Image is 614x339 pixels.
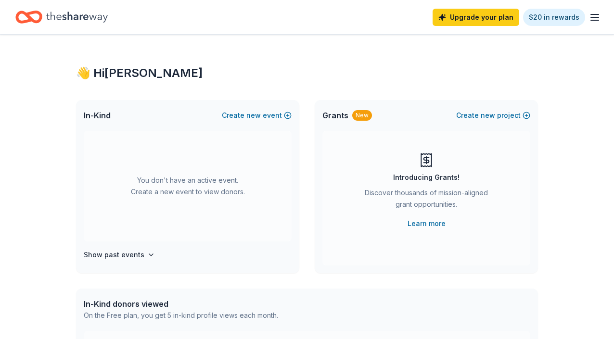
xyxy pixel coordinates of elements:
[15,6,108,28] a: Home
[361,187,492,214] div: Discover thousands of mission-aligned grant opportunities.
[246,110,261,121] span: new
[84,110,111,121] span: In-Kind
[76,65,538,81] div: 👋 Hi [PERSON_NAME]
[408,218,446,229] a: Learn more
[84,298,278,310] div: In-Kind donors viewed
[433,9,519,26] a: Upgrade your plan
[222,110,292,121] button: Createnewevent
[322,110,348,121] span: Grants
[523,9,585,26] a: $20 in rewards
[456,110,530,121] button: Createnewproject
[84,249,155,261] button: Show past events
[393,172,460,183] div: Introducing Grants!
[84,310,278,321] div: On the Free plan, you get 5 in-kind profile views each month.
[481,110,495,121] span: new
[84,131,292,241] div: You don't have an active event. Create a new event to view donors.
[352,110,372,121] div: New
[84,249,144,261] h4: Show past events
